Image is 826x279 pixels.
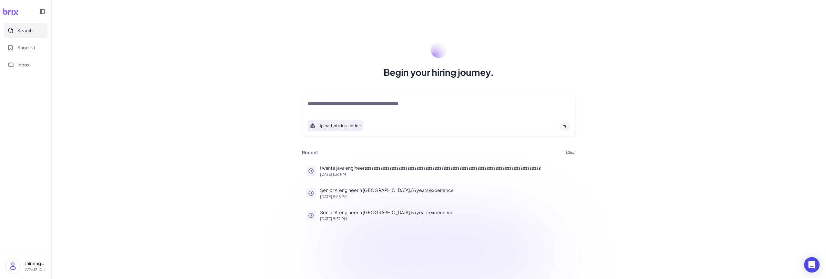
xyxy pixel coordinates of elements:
[307,120,363,131] button: Search using job description
[4,57,47,72] button: Inbox
[320,173,572,176] p: [DATE] 1:36 PM
[320,209,572,216] p: Senior Al engineerin [GEOGRAPHIC_DATA],5+years experience
[4,40,47,55] button: Shortlist
[566,151,576,154] button: Clear
[4,23,47,38] button: Search
[5,259,20,274] img: user_logo.png
[25,260,46,267] p: zhineng666 lai666
[320,217,572,221] p: [DATE] 8:57 PM
[302,150,318,155] h3: Recent
[320,187,572,194] p: Senior Al engineerin [GEOGRAPHIC_DATA],5+years experience
[17,44,35,51] span: Shortlist
[302,183,576,203] button: Senior Al engineerin [GEOGRAPHIC_DATA],5+years experience[DATE] 8:58 PM
[320,164,572,171] p: I want a java engineerssssssssssssssssssssssssssssssssssssssssssssssssssssssssssssssssssssssssssssss
[804,257,820,273] div: Open Intercom Messenger
[25,267,46,273] p: 2725121109 单人企业
[320,195,572,199] p: [DATE] 8:58 PM
[17,61,29,68] span: Inbox
[302,205,576,225] button: Senior Al engineerin [GEOGRAPHIC_DATA],5+years experience[DATE] 8:57 PM
[17,27,33,34] span: Search
[384,66,494,79] h1: Begin your hiring journey.
[302,161,576,180] button: I want a java engineersssssssssssssssssssssssssssssssssssssssssssssssssssssssssssssssssssssssssss...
